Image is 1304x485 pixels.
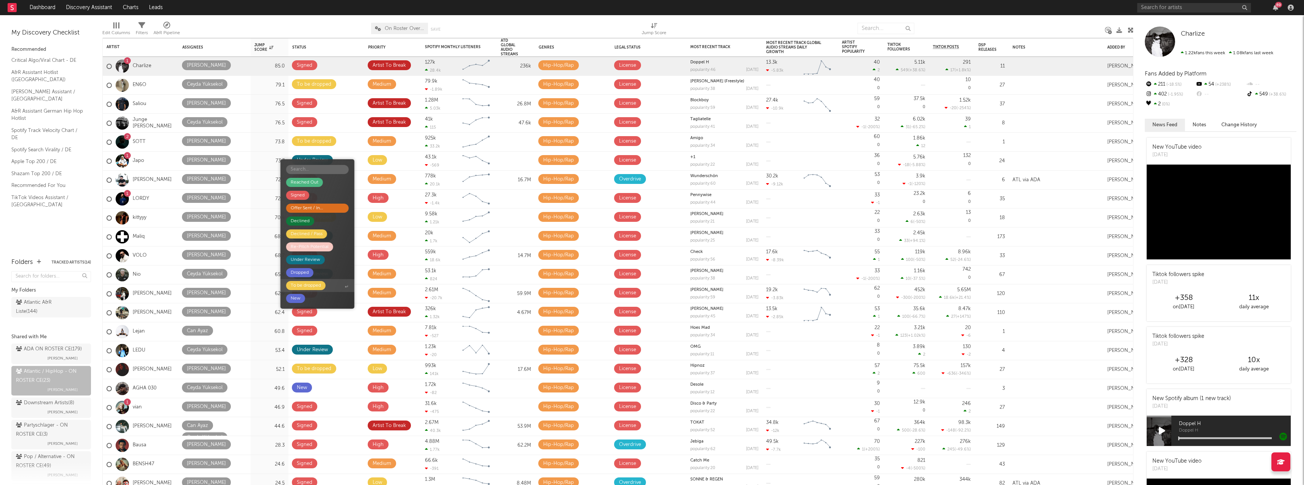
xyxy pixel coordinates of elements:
a: [PERSON_NAME] [133,177,172,183]
a: Jebiga [690,439,704,444]
div: 0 [933,76,971,94]
svg: Chart title [800,57,834,76]
div: Atlantic A&R Liste ( 144 ) [16,298,69,316]
div: 33.2k [425,144,440,149]
a: BENSH47 [133,461,154,468]
a: Hipnoz [690,364,705,368]
svg: Chart title [459,171,493,190]
span: 2 [878,68,880,72]
a: [PERSON_NAME] [690,212,723,216]
div: Hip-Hop/Rap [543,137,574,146]
div: DSP Releases [978,43,997,52]
div: [PERSON_NAME] [1107,63,1146,69]
div: 127k [425,60,435,65]
div: 5.11k [914,60,925,65]
div: [DATE] [746,87,759,91]
svg: Chart title [459,57,493,76]
a: [PERSON_NAME] [690,288,723,292]
div: 925k [425,136,436,141]
input: Search... [857,23,914,34]
div: Artist [107,45,163,49]
span: -5.88 % [911,163,924,167]
div: 59 [874,96,880,101]
a: [PERSON_NAME] [690,307,723,311]
div: ATL via ADA [1009,177,1044,183]
span: 12 [921,144,925,148]
div: 54 [1195,80,1246,89]
div: Hip-Hop/Rap [543,61,574,70]
a: Charlize [1181,30,1205,38]
div: Under Review [297,156,328,165]
a: Lejan [133,328,145,335]
a: Saliou [133,101,146,107]
div: 16.7M [501,176,531,185]
div: 41k [425,117,433,122]
div: -1.89k [425,87,442,92]
a: Downstream Artists(8)[PERSON_NAME] [11,397,91,418]
a: Disco & Party [690,402,717,406]
div: [PERSON_NAME] [1107,158,1146,164]
div: [PERSON_NAME] [187,137,226,146]
div: Legal Status [614,45,664,50]
div: 43.1k [425,155,437,160]
a: EN6O [133,82,146,88]
div: popularity: 41 [690,125,715,129]
div: Medium [373,137,391,146]
div: Added By [1107,45,1126,50]
a: TikTok Videos Assistant / [GEOGRAPHIC_DATA] [11,193,83,209]
div: 85.0 [254,62,285,71]
div: Hip-Hop/Rap [543,175,574,184]
div: 39 [965,117,971,122]
div: 132 [963,153,971,158]
div: Jake LaMotta (Freestyle) [690,79,759,83]
svg: Chart title [459,95,493,114]
div: Artist To Break [373,118,406,127]
a: VOLO [133,253,147,259]
div: Signed [297,61,312,70]
a: Catch Me [690,458,709,463]
a: Tagliatelle [690,117,711,121]
div: 1.86k [913,136,925,141]
div: [DATE] [746,68,759,72]
div: 37.5k [914,96,925,101]
div: My Discovery Checklist [11,28,91,38]
a: Pennywise [690,193,712,197]
div: License [619,156,636,165]
div: Filters [136,28,148,38]
div: [PERSON_NAME] [1107,120,1146,126]
a: SONNE & REGEN [690,477,723,482]
a: Charlize [133,63,151,69]
div: Hip-Hop/Rap [543,156,574,165]
a: Desole [690,383,704,387]
a: Bausa [133,442,146,449]
div: [PERSON_NAME] [187,156,226,165]
a: Recommended For You [11,181,83,190]
div: Jump Score [642,19,666,41]
span: -120 % [912,182,924,186]
div: 236k [501,62,531,71]
div: 10 [965,77,971,82]
a: ADA ON ROSTER CE(179)[PERSON_NAME] [11,344,91,364]
a: A&R Assistant German Hip Hop Hotlist [11,107,83,122]
a: Spotify Search Virality / DE [11,146,83,154]
div: 28.4k [425,68,441,73]
div: 3.9k [916,174,925,179]
div: 0 [842,152,880,170]
a: Wunderschön [690,174,718,178]
div: TikTok Followers [887,42,914,52]
div: 73.8 [254,138,285,147]
div: License [619,61,636,70]
a: AGHA 030 [133,385,157,392]
input: Search... [286,165,349,174]
button: Save [431,27,440,31]
div: 26.8M [501,100,531,109]
div: [DATE] [746,106,759,110]
div: 73.3 [254,157,285,166]
div: Notes [1012,45,1088,50]
span: [PERSON_NAME] [47,439,78,448]
div: ( ) [898,162,925,167]
div: -- [1195,89,1246,99]
a: Junge [PERSON_NAME] [133,117,175,130]
div: 69 [1275,2,1282,8]
div: To be dropped [297,137,331,146]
